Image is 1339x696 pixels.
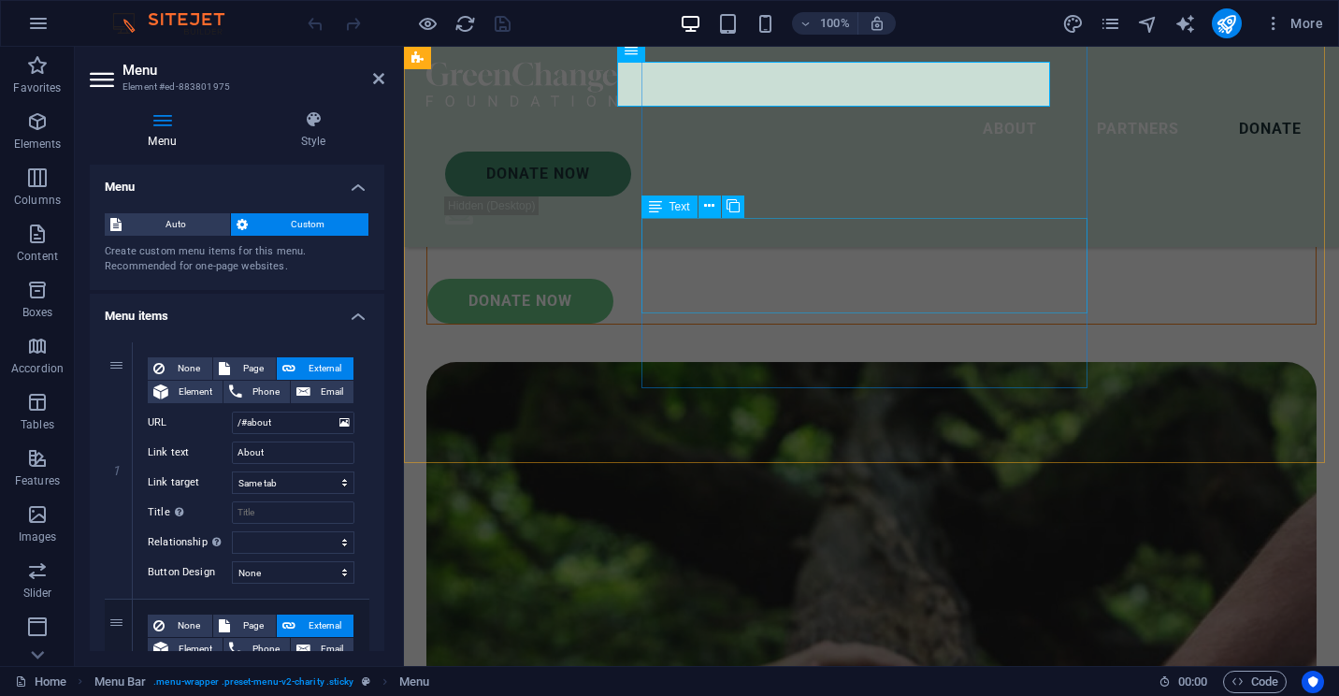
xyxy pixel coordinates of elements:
span: Page [236,357,270,380]
p: Features [15,473,60,488]
span: Phone [248,381,284,403]
span: : [1191,674,1194,689]
h2: Menu [122,62,384,79]
span: None [170,615,207,637]
button: External [277,615,353,637]
h4: Menu [90,165,384,198]
a: Click to cancel selection. Double-click to open Pages [15,671,66,693]
button: Auto [105,213,230,236]
i: AI Writer [1174,13,1196,35]
h6: 100% [820,12,850,35]
button: Click here to leave preview mode and continue editing [416,12,439,35]
i: Pages (Ctrl+Alt+S) [1100,13,1121,35]
label: Link target [148,471,232,494]
p: Accordion [11,361,64,376]
span: Code [1231,671,1278,693]
p: Header [19,642,56,657]
span: Click to select. Double-click to edit [399,671,429,693]
span: Element [174,638,217,660]
h6: Session time [1159,671,1208,693]
span: Click to select. Double-click to edit [94,671,147,693]
button: Page [213,615,276,637]
h4: Menu [90,110,242,150]
button: text_generator [1174,12,1197,35]
label: Relationship [148,531,232,554]
img: Editor Logo [108,12,248,35]
button: Code [1223,671,1287,693]
i: Publish [1216,13,1237,35]
span: Phone [248,638,284,660]
span: Element [174,381,217,403]
button: Phone [223,638,290,660]
button: Page [213,357,276,380]
button: Email [291,638,353,660]
button: More [1257,8,1331,38]
p: Favorites [13,80,61,95]
span: . menu-wrapper .preset-menu-v2-charity .sticky [153,671,353,693]
button: 100% [792,12,858,35]
button: Element [148,638,223,660]
span: Page [236,615,270,637]
h3: Element #ed-883801975 [122,79,347,95]
button: Custom [231,213,369,236]
em: 1 [103,463,130,478]
span: Email [316,638,348,660]
div: Create custom menu items for this menu. Recommended for one-page websites. [105,244,369,275]
p: Slider [23,586,52,601]
button: None [148,357,212,380]
button: External [277,357,353,380]
label: Link text [148,442,232,464]
p: Content [17,249,58,264]
p: Columns [14,193,61,208]
button: navigator [1137,12,1159,35]
button: Email [291,381,353,403]
nav: breadcrumb [94,671,430,693]
span: Custom [253,213,364,236]
p: Images [19,529,57,544]
span: More [1264,14,1323,33]
i: This element is a customizable preset [362,676,370,687]
button: Element [148,381,223,403]
input: Title [232,501,354,524]
label: Title [148,501,232,524]
input: Link text... [232,442,354,464]
p: Tables [21,417,54,432]
span: 00 00 [1178,671,1207,693]
button: pages [1100,12,1122,35]
label: Button Design [148,561,232,584]
p: Elements [14,137,62,152]
button: design [1062,12,1085,35]
p: Boxes [22,305,53,320]
h4: Menu items [90,294,384,327]
button: None [148,615,212,637]
button: publish [1212,8,1242,38]
span: Auto [127,213,224,236]
span: Text [669,201,690,212]
span: External [301,357,348,380]
i: Reload page [454,13,476,35]
label: URL [148,412,232,434]
i: Design (Ctrl+Alt+Y) [1062,13,1084,35]
span: External [301,615,348,637]
i: Navigator [1137,13,1159,35]
input: URL... [232,412,354,434]
button: reload [454,12,476,35]
h4: Style [242,110,384,150]
button: Usercentrics [1302,671,1324,693]
span: None [170,357,207,380]
button: Phone [223,381,290,403]
span: Email [316,381,348,403]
